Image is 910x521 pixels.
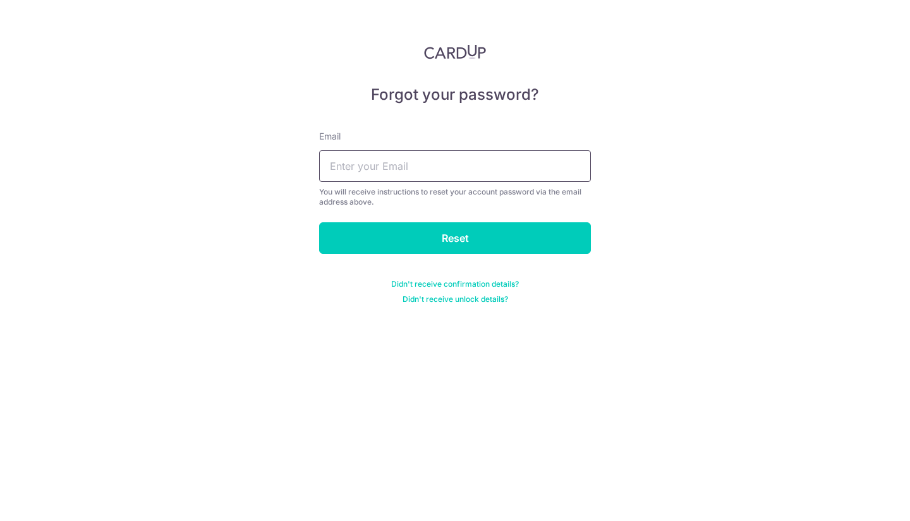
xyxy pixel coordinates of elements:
[403,294,508,304] a: Didn't receive unlock details?
[319,222,591,254] input: Reset
[319,85,591,105] h5: Forgot your password?
[424,44,486,59] img: CardUp Logo
[319,150,591,182] input: Enter your Email
[319,130,341,143] label: Email
[391,279,519,289] a: Didn't receive confirmation details?
[319,187,591,207] div: You will receive instructions to reset your account password via the email address above.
